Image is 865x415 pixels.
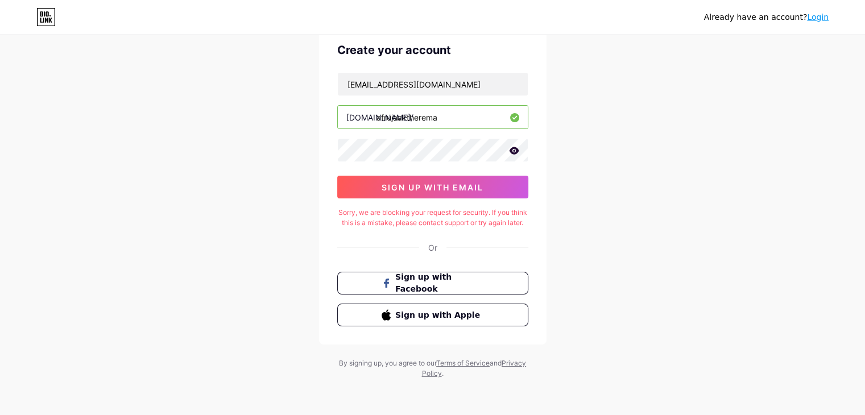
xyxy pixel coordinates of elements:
div: [DOMAIN_NAME]/ [346,111,413,123]
div: By signing up, you agree to our and . [336,358,529,379]
div: Create your account [337,42,528,59]
button: Sign up with Apple [337,304,528,326]
div: Sorry, we are blocking your request for security. If you think this is a mistake, please contact ... [337,208,528,228]
a: Login [807,13,829,22]
button: Sign up with Facebook [337,272,528,294]
span: Sign up with Apple [395,309,483,321]
div: Already have an account? [704,11,829,23]
span: Sign up with Facebook [395,271,483,295]
input: username [338,106,528,128]
div: Or [428,242,437,254]
button: sign up with email [337,176,528,198]
input: Email [338,73,528,96]
span: sign up with email [382,182,483,192]
a: Terms of Service [436,359,490,367]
